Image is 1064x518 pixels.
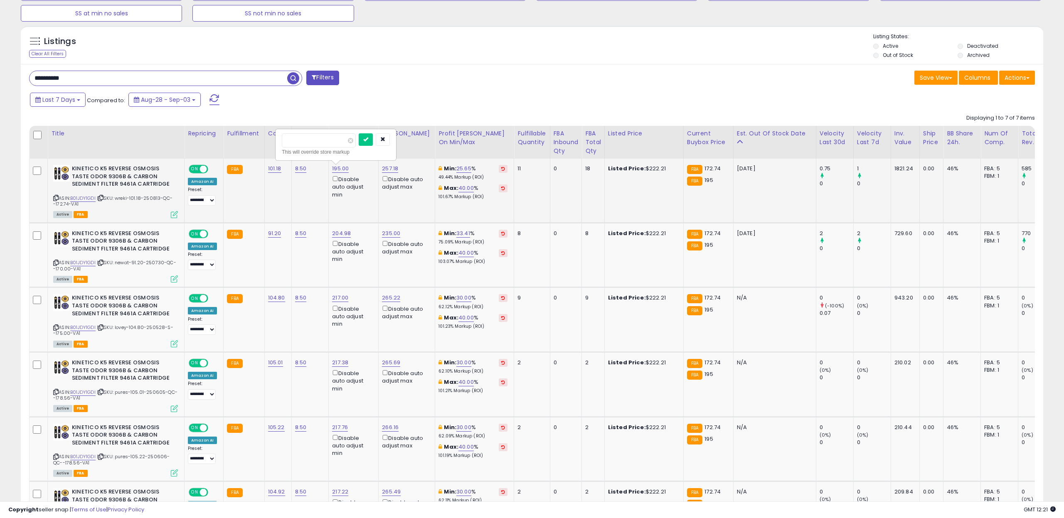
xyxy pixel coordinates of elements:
div: % [438,249,507,265]
b: Min: [444,358,456,366]
b: Max: [444,378,458,386]
div: 0 [1022,245,1055,252]
div: 0 [554,165,576,172]
small: (-100%) [825,302,844,309]
span: | SKU: pures-105.22-250606-QC--178.56-VA1 [53,453,170,466]
div: 585 [1022,165,1055,172]
small: FBA [687,177,702,186]
a: 257.18 [382,164,398,173]
a: 265.49 [382,488,401,496]
span: | SKU: wreki-101.18-250813-QC--172.74-VA1 [53,195,172,207]
span: FBA [74,405,88,412]
div: Velocity Last 7d [857,129,887,147]
span: 195 [704,370,713,378]
div: 0 [554,230,576,237]
span: Aug-28 - Sep-03 [141,96,190,104]
div: Fulfillable Quantity [517,129,546,147]
div: Est. Out Of Stock Date [737,129,813,138]
div: 46% [947,424,974,431]
small: FBA [227,488,242,497]
div: 0 [554,424,576,431]
div: Displaying 1 to 7 of 7 items [966,114,1035,122]
span: OFF [207,230,220,237]
a: 266.16 [382,423,399,432]
small: FBA [687,306,702,315]
span: ON [190,360,200,367]
div: 0 [857,180,891,187]
a: 40.00 [458,184,474,192]
div: Total Rev. [1022,129,1052,147]
p: 101.19% Markup (ROI) [438,453,507,459]
div: Velocity Last 30d [820,129,850,147]
img: 41JCV7qNaGL._SL40_.jpg [53,359,70,376]
div: Disable auto adjust max [382,368,429,385]
small: FBA [687,294,702,303]
div: 11 [517,165,543,172]
div: 0 [554,294,576,302]
b: Min: [444,488,456,496]
b: KINETICO K5 REVERSE OSMOSIS TASTE ODOR 9306B & CARBON SEDIMENT FILTER 9461A CARTRIDGE [72,294,173,319]
a: Terms of Use [71,506,106,513]
div: Current Buybox Price [687,129,730,147]
p: 49.44% Markup (ROI) [438,174,507,180]
div: Disable auto adjust max [382,304,429,320]
div: 0 [857,245,891,252]
a: 101.18 [268,164,281,173]
small: (0%) [1022,302,1033,309]
button: Actions [999,71,1035,85]
div: % [438,184,507,200]
b: Min: [444,294,456,302]
span: 195 [704,435,713,443]
div: 2 [585,359,598,366]
a: 8.50 [295,294,307,302]
div: Amazon AI [188,437,217,444]
button: Columns [959,71,998,85]
a: 8.50 [295,164,307,173]
div: 0 [1022,439,1055,446]
p: 62.09% Markup (ROI) [438,433,507,439]
p: Listing States: [873,33,1043,41]
b: Listed Price: [608,294,646,302]
div: $222.21 [608,424,677,431]
a: 30.00 [456,488,471,496]
div: 2 [857,230,891,237]
b: Listed Price: [608,488,646,496]
div: ASIN: [53,294,178,346]
span: 172.74 [704,294,721,302]
span: All listings currently available for purchase on Amazon [53,341,72,348]
div: 2 [820,230,853,237]
b: Listed Price: [608,164,646,172]
span: OFF [207,166,220,173]
div: $222.21 [608,165,677,172]
small: (0%) [857,367,869,373]
span: ON [190,230,200,237]
div: Amazon AI [188,307,217,314]
div: 0 [820,424,853,431]
small: FBA [687,435,702,444]
a: B01JDY1GDI [70,389,96,396]
button: Last 7 Days [30,93,86,107]
span: ON [190,295,200,302]
small: FBA [687,230,702,239]
div: 0 [857,309,891,317]
span: ON [190,424,200,431]
div: Num of Comp. [984,129,1015,147]
a: 265.69 [382,358,400,367]
b: KINETICO K5 REVERSE OSMOSIS TASTE ODOR 9306B & CARBON SEDIMENT FILTER 9461A CARTRIDGE [72,359,173,384]
a: 8.50 [295,423,307,432]
small: FBA [227,230,242,239]
small: FBA [687,165,702,174]
div: ASIN: [53,424,178,476]
small: (0%) [820,367,831,373]
a: 8.50 [295,229,307,238]
div: 0 [820,439,853,446]
a: B01JDY1GDI [70,195,96,202]
div: 0 [857,424,891,431]
a: 195.00 [332,164,349,173]
div: $222.21 [608,230,677,237]
div: 1821.24 [894,165,913,172]
span: Last 7 Days [42,96,75,104]
span: 195 [704,306,713,314]
span: ON [190,166,200,173]
a: 40.00 [458,443,474,451]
